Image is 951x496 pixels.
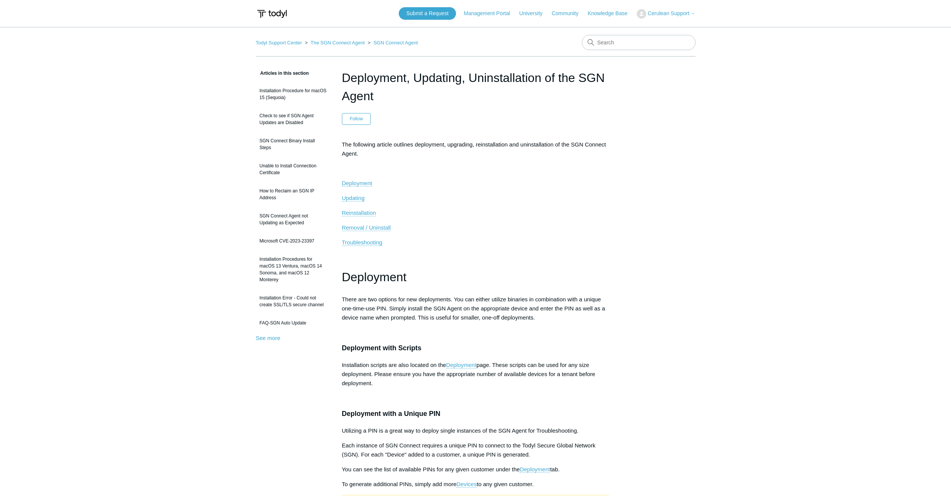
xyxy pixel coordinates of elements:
span: Each instance of SGN Connect requires a unique PIN to connect to the Todyl Secure Global Network ... [342,442,595,458]
a: Knowledge Base [588,9,635,17]
a: Removal / Uninstall [342,224,391,231]
a: Reinstallation [342,209,376,216]
button: Follow Article [342,113,371,124]
a: How to Reclaim an SGN IP Address [256,184,331,205]
a: Deployment [446,362,476,368]
a: Devices [456,481,476,488]
a: Deployment [342,180,372,187]
a: Microsoft CVE-2023-23397 [256,234,331,248]
a: SGN Connect Agent not Updating as Expected [256,209,331,230]
a: FAQ-SGN Auto Update [256,316,331,330]
span: Deployment with Scripts [342,344,421,352]
span: To generate additional PINs, simply add more [342,481,457,487]
a: Installation Procedure for macOS 15 (Sequoia) [256,83,331,105]
input: Search [582,35,696,50]
a: Community [551,9,586,17]
a: Deployment [520,466,550,473]
h1: Deployment, Updating, Uninstallation of the SGN Agent [342,69,609,105]
a: Todyl Support Center [256,40,302,46]
button: Cerulean Support [637,9,696,19]
span: Installation scripts are also located on the [342,362,446,368]
span: page. These scripts can be used for any size deployment. Please ensure you have the appropriate n... [342,362,595,386]
li: SGN Connect Agent [366,40,418,46]
a: See more [256,335,280,341]
li: Todyl Support Center [256,40,304,46]
span: Deployment [342,180,372,186]
a: Submit a Request [399,7,456,20]
span: tab. [550,466,559,472]
span: Deployment with a Unique PIN [342,410,440,417]
a: Unable to Install Connection Certificate [256,159,331,180]
span: Cerulean Support [648,10,689,16]
a: SGN Connect Binary Install Steps [256,134,331,155]
span: You can see the list of available PINs for any given customer under the [342,466,520,472]
a: Installation Procedures for macOS 13 Ventura, macOS 14 Sonoma, and macOS 12 Monterey [256,252,331,287]
span: Troubleshooting [342,239,382,246]
li: The SGN Connect Agent [303,40,366,46]
a: SGN Connect Agent [373,40,418,46]
span: The following article outlines deployment, upgrading, reinstallation and uninstallation of the SG... [342,141,606,157]
span: to any given customer. [477,481,534,487]
a: Check to see if SGN Agent Updates are Disabled [256,109,331,130]
a: The SGN Connect Agent [310,40,365,46]
span: Deployment [342,270,407,284]
a: Management Portal [464,9,517,17]
span: Articles in this section [256,71,309,76]
span: Utilizing a PIN is a great way to deploy single instances of the SGN Agent for Troubleshooting. [342,427,579,434]
span: There are two options for new deployments. You can either utilize binaries in combination with a ... [342,296,605,321]
a: Updating [342,195,365,202]
a: Troubleshooting [342,239,382,246]
a: University [519,9,550,17]
a: Installation Error - Could not create SSL/TLS secure channel [256,291,331,312]
img: Todyl Support Center Help Center home page [256,7,288,21]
